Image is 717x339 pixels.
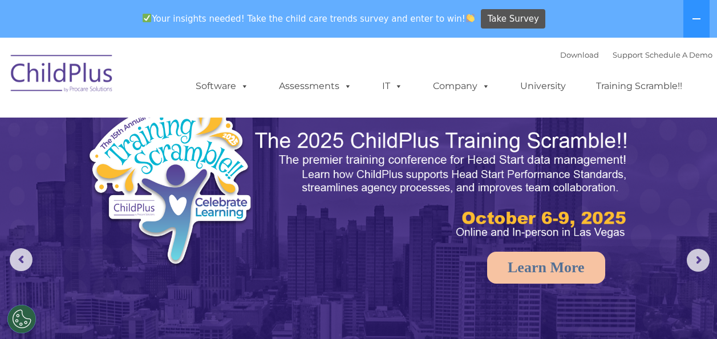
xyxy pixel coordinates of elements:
img: ✅ [143,14,151,22]
button: Cookies Settings [7,305,36,333]
a: Schedule A Demo [645,50,712,59]
a: Training Scramble!! [585,75,694,98]
img: ChildPlus by Procare Solutions [5,47,119,104]
span: Take Survey [488,9,539,29]
span: Your insights needed! Take the child care trends survey and enter to win! [138,7,480,30]
a: Learn More [487,252,605,284]
a: Take Survey [481,9,545,29]
a: Assessments [268,75,363,98]
a: Download [560,50,599,59]
font: | [560,50,712,59]
a: Software [184,75,260,98]
a: Support [613,50,643,59]
a: Company [422,75,501,98]
img: 👏 [466,14,475,22]
a: University [509,75,577,98]
a: IT [371,75,414,98]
